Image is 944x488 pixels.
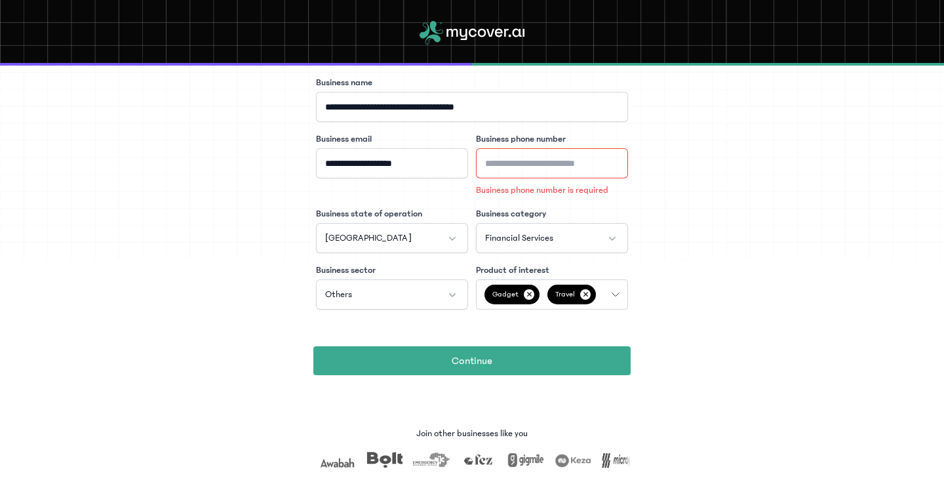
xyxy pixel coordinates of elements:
[476,223,628,253] button: Financial Services
[316,264,376,277] label: Business sector
[601,452,638,468] img: micropay.png
[412,452,449,468] img: era.png
[452,353,492,369] span: Continue
[476,184,628,197] p: Business phone number is required
[325,288,352,301] span: Others
[476,132,566,146] label: Business phone number
[365,452,402,468] img: bolt.png
[318,452,355,468] img: awabah.png
[316,279,468,310] button: Others
[485,232,553,245] span: Financial Services
[316,132,372,146] label: Business email
[580,289,591,300] p: ✕
[313,346,631,375] button: Continue
[325,232,412,245] span: [GEOGRAPHIC_DATA]
[476,207,546,220] label: Business category
[316,207,422,220] label: Business state of operation
[476,279,628,310] button: Gadget✕Travel✕
[460,452,496,468] img: fez.png
[476,264,549,277] label: Product of interest
[547,285,596,304] span: Travel
[416,427,528,440] p: Join other businesses like you
[316,223,468,253] button: [GEOGRAPHIC_DATA]
[554,452,591,468] img: keza.png
[316,76,372,89] label: Business name
[524,289,534,300] p: ✕
[484,285,540,304] span: Gadget
[507,452,543,468] img: gigmile.png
